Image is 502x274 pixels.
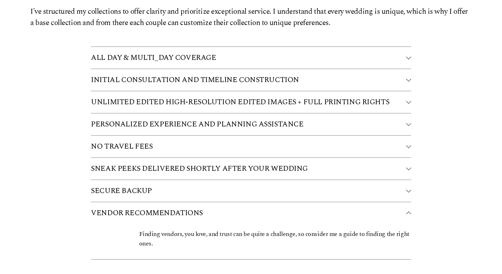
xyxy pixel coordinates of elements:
[91,185,406,197] span: SECURE BACKUP
[91,91,411,113] button: UNLIMITED EDITED HIGH-RESOLUTION EDITED IMAGES + FULL PRINTING RIGHTS
[91,113,411,135] button: PERSONALIZED EXPERIENCE AND PLANNING ASSISTANCE
[91,96,406,108] span: UNLIMITED EDITED HIGH-RESOLUTION EDITED IMAGES + FULL PRINTING RIGHTS
[91,207,406,219] span: VENDOR RECOMMENDATIONS
[30,6,472,29] p: I've structured my collections to offer clarity and prioritize exceptional service. I understand ...
[91,136,411,157] button: NO TRAVEL FEES
[91,180,411,202] button: SECURE BACKUP
[91,69,411,91] button: INITIAL CONSULTATION AND TIMELINE CONSTRUCTION
[91,47,411,69] button: ALL DAY & MULTI_DAY COVERAGE
[91,224,411,259] div: VENDOR RECOMMENDATIONS
[91,202,411,224] button: VENDOR RECOMMENDATIONS
[91,141,406,152] span: NO TRAVEL FEES
[91,74,406,86] span: INITIAL CONSULTATION AND TIMELINE CONSTRUCTION
[139,230,411,248] p: Finding vendors, you love, and trust can be quite a challenge, so consider me a guide to finding ...
[91,52,406,63] span: ALL DAY & MULTI_DAY COVERAGE
[91,158,411,180] button: SNEAK PEEKS DELIVERED SHORTLY AFTER YOUR WEDDING
[91,163,406,174] span: SNEAK PEEKS DELIVERED SHORTLY AFTER YOUR WEDDING
[91,119,406,130] span: PERSONALIZED EXPERIENCE AND PLANNING ASSISTANCE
